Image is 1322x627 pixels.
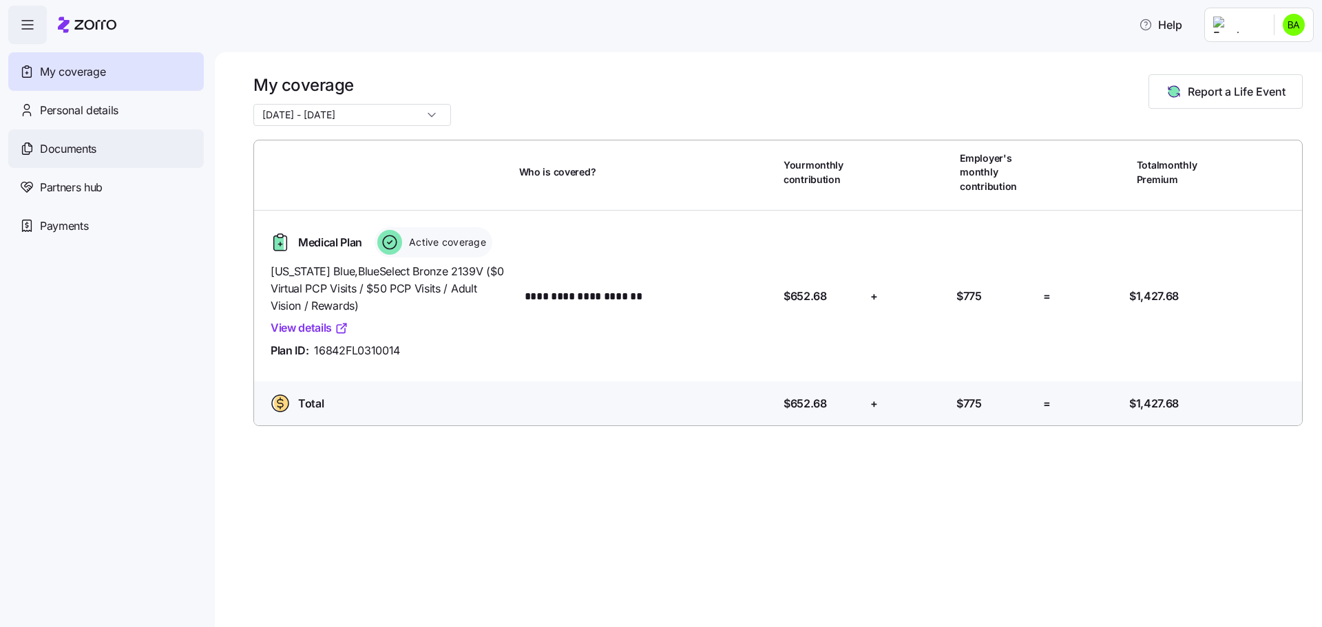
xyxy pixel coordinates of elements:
[870,288,878,305] span: +
[784,288,827,305] span: $652.68
[253,74,451,96] h1: My coverage
[40,102,118,119] span: Personal details
[1129,395,1179,412] span: $1,427.68
[40,63,105,81] span: My coverage
[8,168,204,206] a: Partners hub
[8,129,204,168] a: Documents
[271,319,348,337] a: View details
[1137,158,1214,187] span: Total monthly Premium
[298,395,324,412] span: Total
[960,151,1037,193] span: Employer's monthly contribution
[956,395,982,412] span: $775
[1148,74,1303,109] button: Report a Life Event
[1213,17,1263,33] img: Employer logo
[271,342,308,359] span: Plan ID:
[1283,14,1305,36] img: 42c72a5140b13a31f32284ffde557a0d
[314,342,400,359] span: 16842FL0310014
[405,235,486,249] span: Active coverage
[519,165,596,179] span: Who is covered?
[40,179,103,196] span: Partners hub
[1043,395,1051,412] span: =
[8,91,204,129] a: Personal details
[1139,17,1182,33] span: Help
[271,263,508,314] span: [US_STATE] Blue , BlueSelect Bronze 2139V ($0 Virtual PCP Visits / $50 PCP Visits / Adult Vision ...
[784,158,861,187] span: Your monthly contribution
[8,206,204,245] a: Payments
[40,140,96,158] span: Documents
[40,217,88,235] span: Payments
[298,234,362,251] span: Medical Plan
[1188,83,1286,100] span: Report a Life Event
[1043,288,1051,305] span: =
[870,395,878,412] span: +
[956,288,982,305] span: $775
[8,52,204,91] a: My coverage
[1129,288,1179,305] span: $1,427.68
[784,395,827,412] span: $652.68
[1128,11,1193,39] button: Help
